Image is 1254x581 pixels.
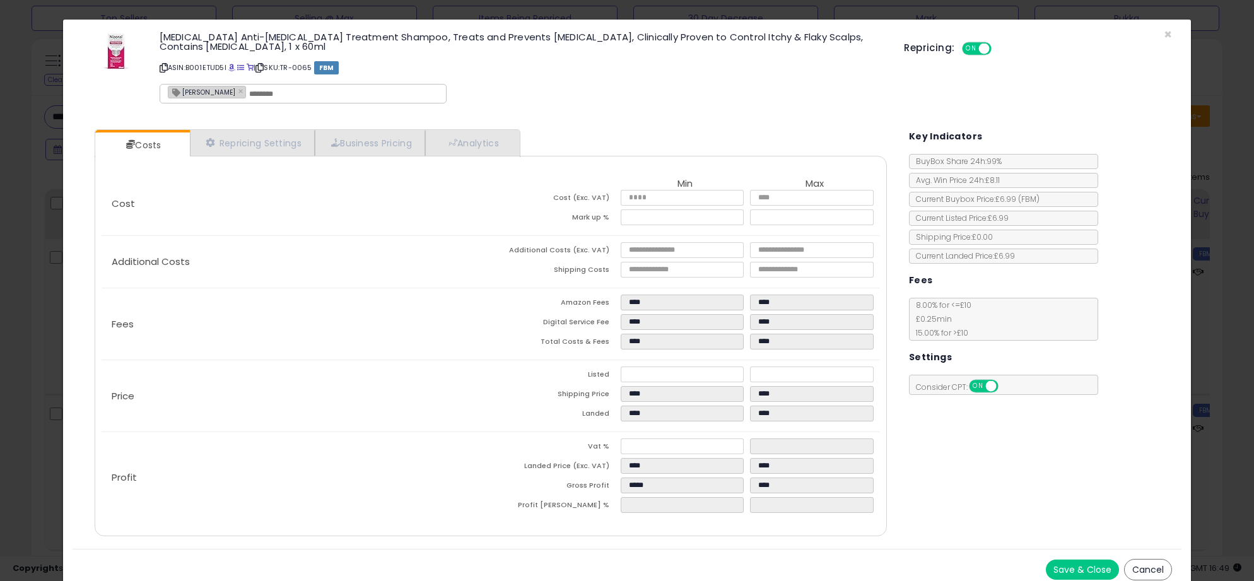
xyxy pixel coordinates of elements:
a: Repricing Settings [190,130,315,156]
span: Current Buybox Price: [910,194,1040,204]
p: Cost [102,199,491,209]
td: Shipping Price [491,386,621,406]
td: Landed Price (Exc. VAT) [491,458,621,478]
td: Cost (Exc. VAT) [491,190,621,209]
p: Fees [102,319,491,329]
td: Additional Costs (Exc. VAT) [491,242,621,262]
td: Digital Service Fee [491,314,621,334]
span: OFF [996,381,1016,392]
span: ON [964,44,980,54]
span: £6.99 [995,194,1040,204]
th: Min [621,179,751,190]
td: Mark up % [491,209,621,229]
a: Costs [95,132,189,158]
p: Additional Costs [102,257,491,267]
span: 15.00 % for > £10 [910,327,968,338]
span: BuyBox Share 24h: 99% [910,156,1002,167]
p: Profit [102,472,491,483]
td: Landed [491,406,621,425]
button: Cancel [1124,559,1172,580]
img: 4127kheF5RL._SL60_.jpg [97,32,135,70]
span: OFF [990,44,1010,54]
a: All offer listings [237,62,244,73]
button: Save & Close [1046,560,1119,580]
span: £0.25 min [910,314,952,324]
a: BuyBox page [228,62,235,73]
h5: Key Indicators [909,129,983,144]
a: Business Pricing [315,130,425,156]
td: Amazon Fees [491,295,621,314]
h5: Repricing: [904,43,954,53]
td: Gross Profit [491,478,621,497]
span: Shipping Price: £0.00 [910,232,993,242]
td: Vat % [491,438,621,458]
span: ( FBM ) [1018,194,1040,204]
span: 8.00 % for <= £10 [910,300,971,338]
p: ASIN: B001ETUD5I | SKU: TR-0065 [160,57,886,78]
span: [PERSON_NAME] [168,86,235,97]
span: ON [970,381,986,392]
span: Current Landed Price: £6.99 [910,250,1015,261]
td: Listed [491,367,621,386]
th: Max [750,179,880,190]
span: Consider CPT: [910,382,1015,392]
h5: Fees [909,273,933,288]
a: Analytics [425,130,519,156]
span: × [1164,25,1172,44]
span: Avg. Win Price 24h: £8.11 [910,175,1000,185]
td: Shipping Costs [491,262,621,281]
h5: Settings [909,349,952,365]
td: Profit [PERSON_NAME] % [491,497,621,517]
span: FBM [314,61,339,74]
h3: [MEDICAL_DATA] Anti-[MEDICAL_DATA] Treatment Shampoo, Treats and Prevents [MEDICAL_DATA], Clinica... [160,32,886,51]
p: Price [102,391,491,401]
a: × [238,85,246,97]
a: Your listing only [247,62,254,73]
span: Current Listed Price: £6.99 [910,213,1009,223]
td: Total Costs & Fees [491,334,621,353]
